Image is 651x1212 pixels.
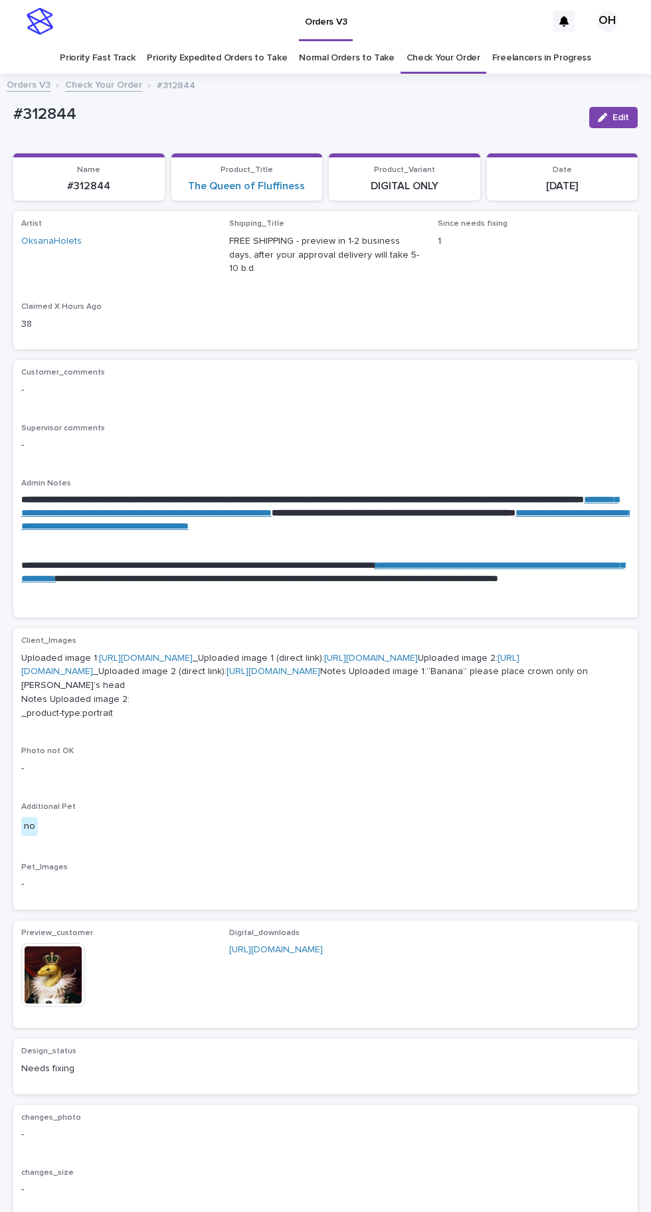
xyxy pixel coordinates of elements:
p: DIGITAL ONLY [337,180,472,193]
a: [URL][DOMAIN_NAME] [99,653,193,663]
p: - [21,383,630,397]
span: Product_Title [221,166,273,174]
span: Photo not OK [21,747,74,755]
a: Check Your Order [407,43,480,74]
button: Edit [589,107,638,128]
span: Supervisor comments [21,424,105,432]
a: Check Your Order [65,76,142,92]
p: #312844 [13,105,579,124]
span: Customer_comments [21,369,105,377]
span: Name [77,166,100,174]
span: Product_Variant [374,166,435,174]
a: Normal Orders to Take [299,43,395,74]
span: Design_status [21,1047,76,1055]
p: Needs fixing [21,1062,213,1076]
a: Priority Expedited Orders to Take [147,43,287,74]
p: [DATE] [495,180,630,193]
span: Edit [612,113,629,122]
span: Date [553,166,572,174]
span: changes_size [21,1169,74,1177]
div: OH [597,11,618,32]
span: Preview_customer [21,929,93,937]
p: 1 [438,234,630,248]
span: Pet_Images [21,863,68,871]
span: Artist [21,220,42,228]
a: The Queen of Fluffiness [188,180,305,193]
span: Since needs fixing [438,220,508,228]
span: Additional Pet [21,803,76,811]
p: #312844 [157,77,195,92]
span: Admin Notes [21,479,71,487]
p: - [21,877,630,891]
img: stacker-logo-s-only.png [27,8,53,35]
p: - [21,762,630,776]
a: Freelancers in Progress [492,43,591,74]
span: Claimed X Hours Ago [21,303,102,311]
a: [URL][DOMAIN_NAME] [229,945,323,954]
div: no [21,817,38,836]
span: Digital_downloads [229,929,300,937]
p: - [21,1183,630,1197]
a: [URL][DOMAIN_NAME] [324,653,418,663]
span: Client_Images [21,637,76,645]
a: Priority Fast Track [60,43,135,74]
p: Uploaded image 1: _Uploaded image 1 (direct link): Uploaded image 2: _Uploaded image 2 (direct li... [21,651,630,721]
span: Shipping_Title [229,220,284,228]
p: - [21,438,630,452]
p: #312844 [21,180,157,193]
a: [URL][DOMAIN_NAME] [227,667,320,676]
span: changes_photo [21,1114,81,1122]
p: FREE SHIPPING - preview in 1-2 business days, after your approval delivery will take 5-10 b.d. [229,234,421,276]
p: - [21,1128,630,1142]
a: Orders V3 [7,76,50,92]
p: 38 [21,317,213,331]
a: OksanaHolets [21,234,82,248]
